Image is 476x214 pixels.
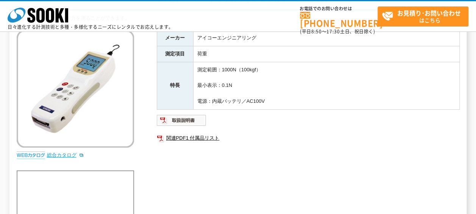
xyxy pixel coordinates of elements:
a: 取扱説明書 [157,119,206,125]
p: 日々進化する計測技術と多種・多様化するニーズにレンタルでお応えします。 [8,25,173,29]
td: 測定範囲：1000N（100kgf） 最小表示：0.1N 電源：内蔵バッテリ／AC100V [193,62,459,109]
strong: お見積り･お問い合わせ [397,8,461,17]
span: お電話でのお問い合わせは [300,6,378,11]
a: 関連PDF1 付属品リスト [157,133,460,143]
th: 測定項目 [157,46,193,62]
a: 総合カタログ [47,152,84,158]
span: はこちら [382,7,468,26]
th: 特長 [157,62,193,109]
span: 17:30 [326,28,340,35]
img: デジタルプッシュプルゲージ RX-100 [17,30,134,148]
td: アイコーエンジニアリング [193,30,459,46]
span: 8:50 [311,28,322,35]
a: [PHONE_NUMBER] [300,12,378,27]
td: 荷重 [193,46,459,62]
img: 取扱説明書 [157,114,206,126]
th: メーカー [157,30,193,46]
a: お見積り･お問い合わせはこちら [378,6,468,27]
img: webカタログ [17,151,45,159]
span: (平日 ～ 土日、祝日除く) [300,28,375,35]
